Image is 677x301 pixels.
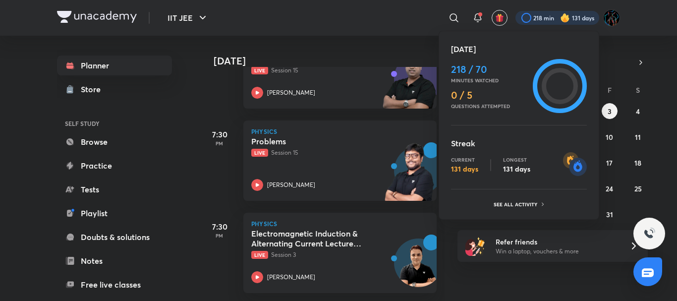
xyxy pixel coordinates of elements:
p: See all activity [494,201,540,207]
p: Longest [503,157,530,163]
p: 131 days [451,165,478,174]
h4: 0 / 5 [451,89,529,101]
p: 131 days [503,165,530,174]
p: Questions attempted [451,103,529,109]
p: Current [451,157,478,163]
p: Minutes watched [451,77,529,83]
h5: [DATE] [451,43,587,55]
h5: Streak [451,137,587,149]
h4: 218 / 70 [451,63,529,75]
img: streak [563,152,587,176]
